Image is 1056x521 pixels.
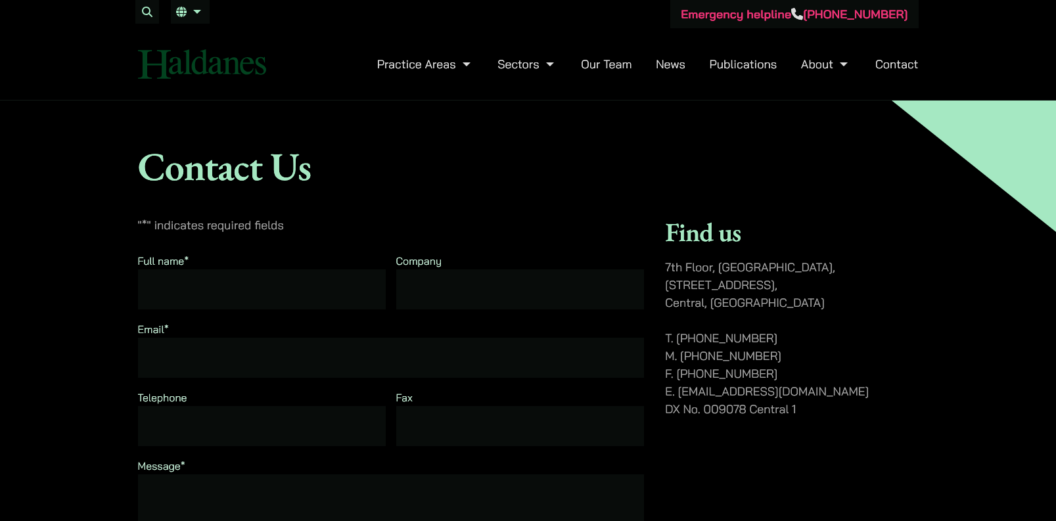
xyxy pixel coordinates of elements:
[665,216,918,248] h2: Find us
[497,57,557,72] a: Sectors
[138,323,169,336] label: Email
[377,57,474,72] a: Practice Areas
[681,7,907,22] a: Emergency helpline[PHONE_NUMBER]
[665,258,918,311] p: 7th Floor, [GEOGRAPHIC_DATA], [STREET_ADDRESS], Central, [GEOGRAPHIC_DATA]
[710,57,777,72] a: Publications
[176,7,204,17] a: EN
[396,254,442,267] label: Company
[138,254,189,267] label: Full name
[396,391,413,404] label: Fax
[138,459,185,472] label: Message
[801,57,851,72] a: About
[875,57,919,72] a: Contact
[138,49,266,79] img: Logo of Haldanes
[138,143,919,190] h1: Contact Us
[581,57,631,72] a: Our Team
[138,216,645,234] p: " " indicates required fields
[656,57,685,72] a: News
[138,391,187,404] label: Telephone
[665,329,918,418] p: T. [PHONE_NUMBER] M. [PHONE_NUMBER] F. [PHONE_NUMBER] E. [EMAIL_ADDRESS][DOMAIN_NAME] DX No. 0090...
